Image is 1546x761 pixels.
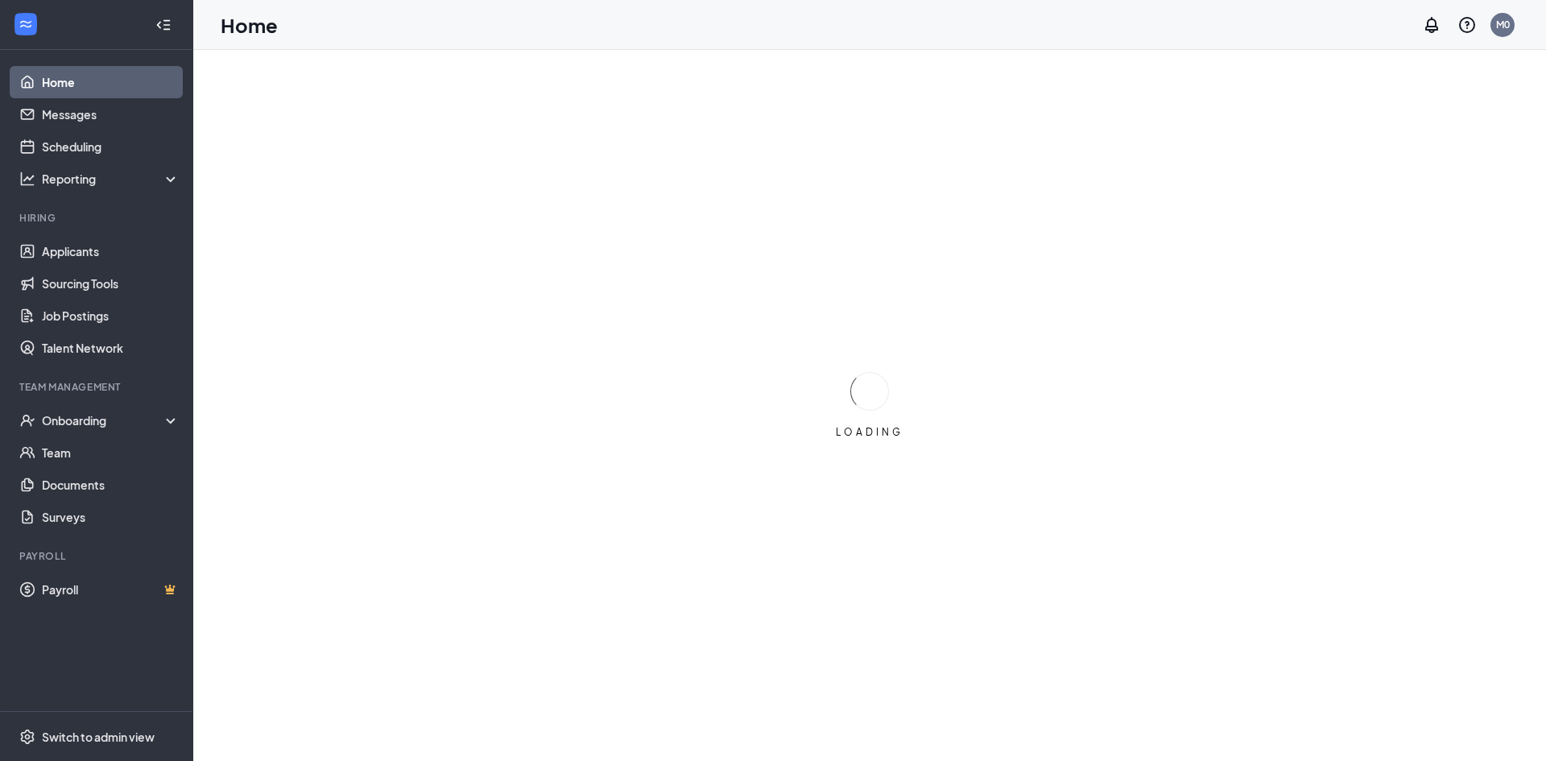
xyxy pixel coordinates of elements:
[19,380,176,394] div: Team Management
[42,267,180,300] a: Sourcing Tools
[1422,15,1441,35] svg: Notifications
[155,17,172,33] svg: Collapse
[42,501,180,533] a: Surveys
[42,412,166,428] div: Onboarding
[18,16,34,32] svg: WorkstreamLogo
[42,66,180,98] a: Home
[829,425,910,439] div: LOADING
[42,235,180,267] a: Applicants
[1457,15,1477,35] svg: QuestionInfo
[42,171,180,187] div: Reporting
[42,130,180,163] a: Scheduling
[1496,18,1510,31] div: M0
[42,300,180,332] a: Job Postings
[19,211,176,225] div: Hiring
[19,549,176,563] div: Payroll
[42,573,180,606] a: PayrollCrown
[42,98,180,130] a: Messages
[19,412,35,428] svg: UserCheck
[42,436,180,469] a: Team
[19,171,35,187] svg: Analysis
[42,469,180,501] a: Documents
[42,332,180,364] a: Talent Network
[19,729,35,745] svg: Settings
[221,11,278,39] h1: Home
[42,729,155,745] div: Switch to admin view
